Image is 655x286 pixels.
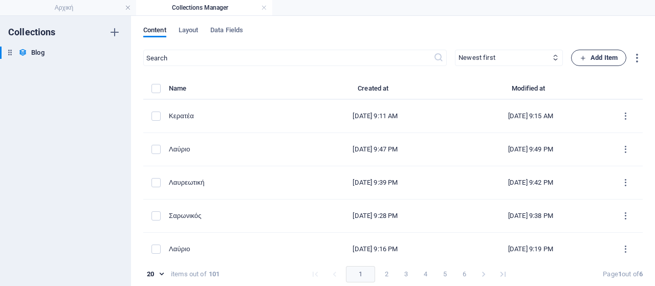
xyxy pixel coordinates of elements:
[461,211,600,221] div: [DATE] 9:38 PM
[461,145,600,154] div: [DATE] 9:49 PM
[456,266,472,282] button: Go to page 6
[306,178,445,187] div: [DATE] 9:39 PM
[417,266,433,282] button: Go to page 4
[31,47,44,59] h6: Blog
[398,266,414,282] button: Go to page 3
[298,82,453,100] th: Created at
[495,266,511,282] button: Go to last page
[8,26,56,38] h6: Collections
[378,266,395,282] button: Go to page 2
[179,24,199,38] span: Layout
[475,266,492,282] button: Go to next page
[169,245,290,254] div: Λαύριο
[143,24,166,38] span: Content
[169,82,298,100] th: Name
[461,178,600,187] div: [DATE] 9:42 PM
[143,50,433,66] input: Search
[108,26,121,38] i: Create new collection
[580,52,618,64] span: Add Item
[136,2,272,13] h4: Collections Manager
[305,266,513,282] nav: pagination navigation
[169,145,290,154] div: Λαύριο
[346,266,375,282] button: page 1
[306,245,445,254] div: [DATE] 9:16 PM
[209,270,220,279] strong: 101
[453,82,608,100] th: Modified at
[306,145,445,154] div: [DATE] 9:47 PM
[169,112,290,121] div: Κερατέα
[210,24,243,38] span: Data Fields
[306,112,445,121] div: [DATE] 9:11 AM
[306,211,445,221] div: [DATE] 9:28 PM
[169,211,290,221] div: Σαρωνικός
[461,245,600,254] div: [DATE] 9:19 PM
[461,112,600,121] div: [DATE] 9:15 AM
[618,270,622,278] strong: 1
[571,50,626,66] button: Add Item
[603,270,643,279] div: Page out of
[639,270,643,278] strong: 6
[171,270,207,279] div: items out of
[169,178,290,187] div: Λαυρεωτική
[436,266,453,282] button: Go to page 5
[143,270,167,279] div: 20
